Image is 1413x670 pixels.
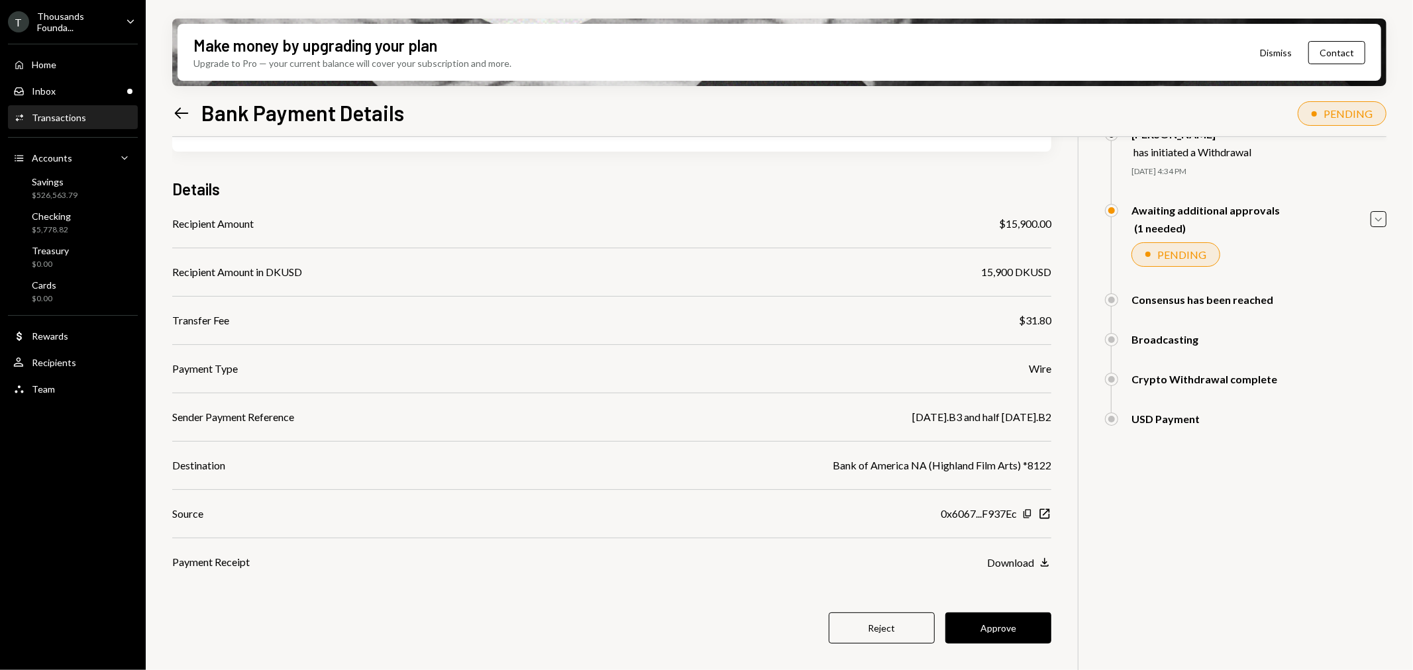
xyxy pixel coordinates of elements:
[172,457,225,473] div: Destination
[833,457,1051,473] div: Bank of America NA (Highland Film Arts) *8122
[172,554,250,570] div: Payment Receipt
[987,556,1034,569] div: Download
[172,216,254,232] div: Recipient Amount
[1243,37,1308,68] button: Dismiss
[1131,412,1200,425] div: USD Payment
[32,211,71,222] div: Checking
[1019,312,1051,328] div: $31.80
[172,506,203,522] div: Source
[8,207,138,238] a: Checking$5,778.82
[201,99,404,126] h1: Bank Payment Details
[8,275,138,307] a: Cards$0.00
[8,79,138,103] a: Inbox
[32,357,76,368] div: Recipients
[193,56,511,70] div: Upgrade to Pro — your current balance will cover your subscription and more.
[1133,146,1251,158] div: has initiated a Withdrawal
[32,330,68,342] div: Rewards
[172,361,238,377] div: Payment Type
[8,172,138,204] a: Savings$526,563.79
[1134,222,1280,234] div: (1 needed)
[32,59,56,70] div: Home
[981,264,1051,280] div: 15,900 DKUSD
[8,105,138,129] a: Transactions
[8,377,138,401] a: Team
[32,293,56,305] div: $0.00
[1131,293,1273,306] div: Consensus has been reached
[999,216,1051,232] div: $15,900.00
[32,85,56,97] div: Inbox
[37,11,115,33] div: Thousands Founda...
[8,350,138,374] a: Recipients
[1324,107,1373,120] div: PENDING
[172,264,302,280] div: Recipient Amount in DKUSD
[193,34,437,56] div: Make money by upgrading your plan
[8,52,138,76] a: Home
[32,383,55,395] div: Team
[1131,373,1277,385] div: Crypto Withdrawal complete
[32,176,78,187] div: Savings
[1131,333,1198,346] div: Broadcasting
[172,409,294,425] div: Sender Payment Reference
[8,241,138,273] a: Treasury$0.00
[32,152,72,164] div: Accounts
[32,112,86,123] div: Transactions
[8,146,138,169] a: Accounts
[1131,204,1280,216] div: Awaiting additional approvals
[32,224,71,236] div: $5,778.82
[32,279,56,291] div: Cards
[987,555,1051,570] button: Download
[8,324,138,348] a: Rewards
[172,178,220,200] h3: Details
[172,312,229,328] div: Transfer Fee
[1029,361,1051,377] div: Wire
[32,245,69,256] div: Treasury
[32,190,78,201] div: $526,563.79
[1157,248,1206,261] div: PENDING
[1308,41,1365,64] button: Contact
[945,612,1051,644] button: Approve
[1131,166,1387,177] div: [DATE] 4:34 PM
[912,409,1051,425] div: [DATE].B3 and half [DATE].B2
[32,259,69,270] div: $0.00
[941,506,1017,522] div: 0x6067...F937Ec
[8,11,29,32] div: T
[829,612,935,644] button: Reject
